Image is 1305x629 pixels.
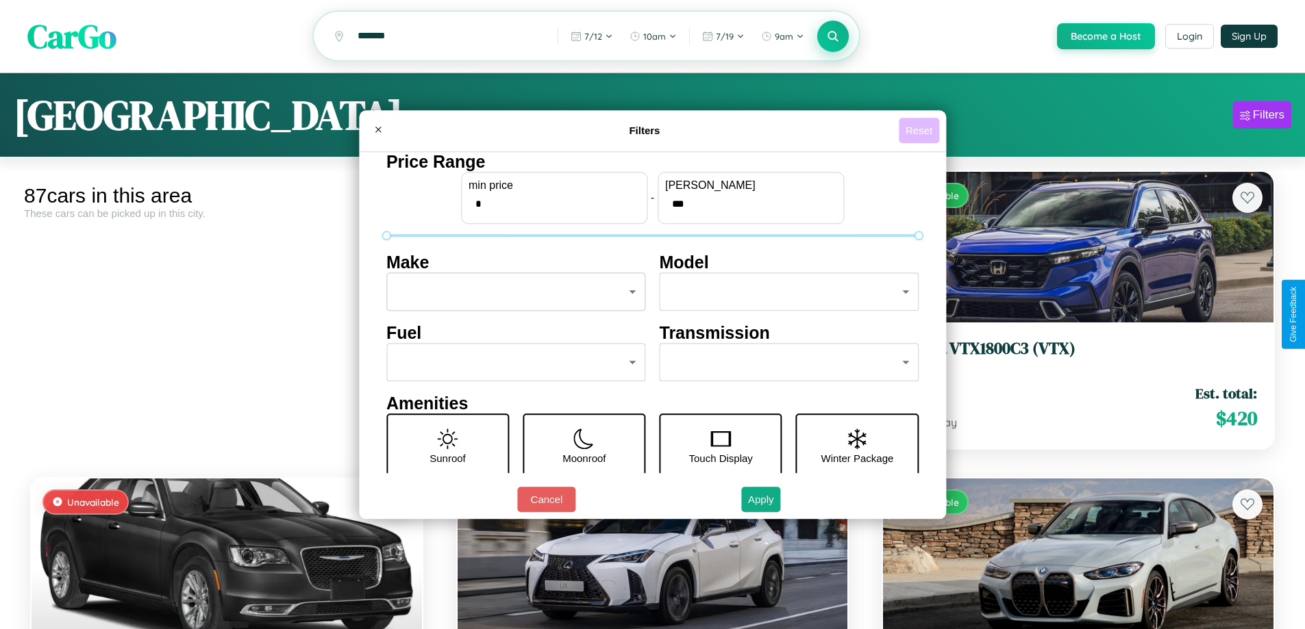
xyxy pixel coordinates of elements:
[716,31,734,42] span: 7 / 19
[386,152,919,172] h4: Price Range
[1195,383,1257,403] span: Est. total:
[754,25,811,47] button: 9am
[665,179,836,192] label: [PERSON_NAME]
[688,449,752,467] p: Touch Display
[386,253,646,272] h4: Make
[1253,108,1284,122] div: Filters
[651,188,654,207] p: -
[1221,25,1278,48] button: Sign Up
[1289,287,1298,342] div: Give Feedback
[24,207,430,219] div: These cars can be picked up in this city.
[562,449,606,467] p: Moonroof
[643,31,666,42] span: 10am
[390,125,899,136] h4: Filters
[386,323,646,343] h4: Fuel
[660,323,919,343] h4: Transmission
[1165,24,1214,49] button: Login
[584,31,602,42] span: 7 / 12
[695,25,751,47] button: 7/19
[1216,405,1257,432] span: $ 420
[1057,23,1155,49] button: Become a Host
[899,118,939,143] button: Reset
[775,31,793,42] span: 9am
[67,496,119,508] span: Unavailable
[741,487,781,512] button: Apply
[24,184,430,207] div: 87 cars in this area
[517,487,575,512] button: Cancel
[27,14,116,59] span: CarGo
[899,339,1257,359] h3: Honda VTX1800C3 (VTX)
[14,87,403,143] h1: [GEOGRAPHIC_DATA]
[430,449,466,467] p: Sunroof
[899,339,1257,372] a: Honda VTX1800C3 (VTX)2022
[623,25,684,47] button: 10am
[821,449,894,467] p: Winter Package
[469,179,640,192] label: min price
[564,25,620,47] button: 7/12
[1233,101,1291,129] button: Filters
[660,253,919,272] h4: Model
[386,394,919,413] h4: Amenities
